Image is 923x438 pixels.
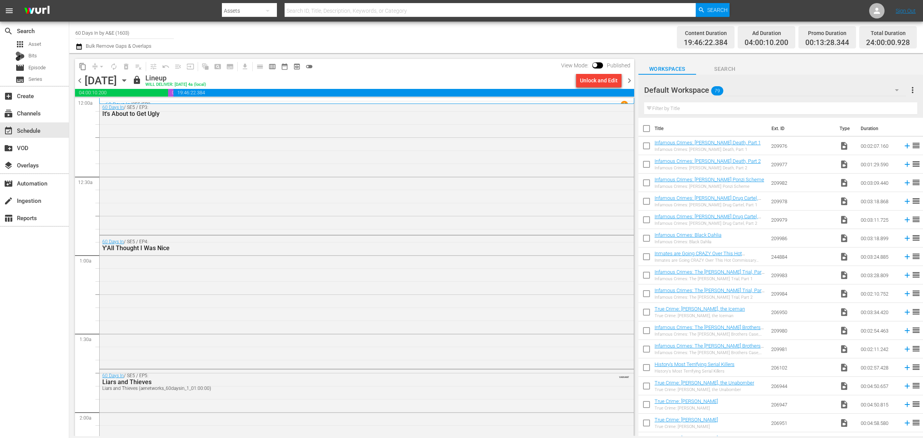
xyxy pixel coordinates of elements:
div: Unlock and Edit [580,74,618,87]
button: more_vert [908,81,917,99]
span: 19:46:22.384 [684,38,728,47]
td: 00:03:18.868 [858,192,900,211]
td: 209986 [768,229,836,247]
td: 206944 [768,377,836,395]
div: Infamous Crimes: [PERSON_NAME] Drug Cartel, Part 2 [655,221,765,226]
span: reorder [911,381,921,390]
span: chevron_left [75,76,85,85]
span: 19:46:22.384 [173,89,634,97]
span: Ingestion [4,196,13,206]
a: 60 Days In [102,105,124,110]
div: Liars and Thieves [102,378,588,386]
div: Inmates are Going CRAZY Over This Hot Commissary Commodity [655,258,765,263]
td: 206951 [768,414,836,432]
span: Video [840,363,849,372]
span: preview_outlined [293,63,301,70]
svg: Add to Schedule [903,400,911,409]
div: True Crime: [PERSON_NAME], the Iceman [655,313,745,318]
a: Infamous Crimes: Black Dahlia [655,232,721,238]
span: reorder [911,215,921,224]
td: 209976 [768,137,836,155]
td: 00:02:10.752 [858,284,900,303]
span: Video [840,178,849,187]
button: Search [696,3,730,17]
td: 00:04:58.580 [858,414,900,432]
span: reorder [911,400,921,409]
span: Refresh All Search Blocks [197,59,212,74]
div: Infamous Crimes: The [PERSON_NAME] Brothers Case, Part 2 [655,350,765,355]
span: Reports [4,214,13,223]
div: Infamous Crimes: [PERSON_NAME] Drug Cartel, Part 1 [655,202,765,207]
a: True Crime: [PERSON_NAME], the Iceman [655,306,745,312]
a: Infamous Crimes: The [PERSON_NAME] Trial, Part 1 [655,269,765,281]
td: 209984 [768,284,836,303]
span: reorder [911,141,921,150]
div: Content Duration [684,28,728,38]
span: Video [840,252,849,261]
svg: Add to Schedule [903,216,911,224]
td: 00:04:50.657 [858,377,900,395]
span: View Mode: [557,62,592,69]
span: Asset [28,40,41,48]
span: reorder [911,159,921,169]
a: True Crime: [PERSON_NAME] [655,398,718,404]
span: reorder [911,363,921,372]
div: True Crime: [PERSON_NAME] [655,424,718,429]
a: Infamous Crimes: The [PERSON_NAME] Trial, Part 2 [655,288,765,299]
span: Video [840,160,849,169]
span: Fill episodes with ad slates [172,60,184,73]
p: / [130,102,132,107]
span: Select an event to delete [120,60,132,73]
span: reorder [911,307,921,316]
div: Promo Duration [805,28,849,38]
td: 00:03:34.420 [858,303,900,321]
td: 209981 [768,340,836,358]
span: reorder [911,252,921,261]
div: [DATE] [85,74,117,87]
a: Infamous Crimes: [PERSON_NAME] Drug Cartel, Part 2 [655,214,761,225]
td: 209978 [768,192,836,211]
div: Default Workspace [644,79,906,101]
span: reorder [911,289,921,298]
span: Video [840,271,849,280]
svg: Add to Schedule [903,308,911,316]
a: Infamous Crimes: The [PERSON_NAME] Brothers Case, Part 1 [655,324,764,336]
span: Workspaces [638,64,696,74]
span: Asset [15,40,25,49]
svg: Add to Schedule [903,345,911,353]
span: Schedule [4,126,13,135]
span: Video [840,234,849,243]
span: lock [132,75,142,85]
span: reorder [911,418,921,427]
span: 24:00:00.928 [866,38,910,47]
span: Video [840,197,849,206]
span: Remove Gaps & Overlaps [89,60,108,73]
a: Infamous Crimes: The [PERSON_NAME] Brothers Case, Part 2 [655,343,764,354]
span: chevron_right [625,76,634,85]
span: Video [840,141,849,150]
span: Published [603,62,634,69]
span: 04:00:10.200 [745,38,788,47]
span: Bits [28,52,37,60]
span: Video [840,215,849,224]
a: 60 Days In [102,373,124,378]
td: 206950 [768,303,836,321]
span: Search [707,3,728,17]
span: Automation [4,179,13,188]
td: 209977 [768,155,836,174]
td: 206947 [768,395,836,414]
span: Copy Lineup [77,60,89,73]
th: Type [835,118,856,139]
span: reorder [911,344,921,353]
span: VOD [4,144,13,153]
svg: Add to Schedule [903,160,911,169]
td: 244884 [768,247,836,266]
div: Bits [15,52,25,61]
span: Series [28,75,42,83]
a: 60 Days In [105,101,130,107]
span: VARIANT [619,372,629,378]
p: EP2 [142,102,150,107]
span: Download as CSV [236,59,251,74]
a: True Crime: [PERSON_NAME] [655,417,718,423]
a: History's Most Terrifying Serial Killers [655,361,735,367]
